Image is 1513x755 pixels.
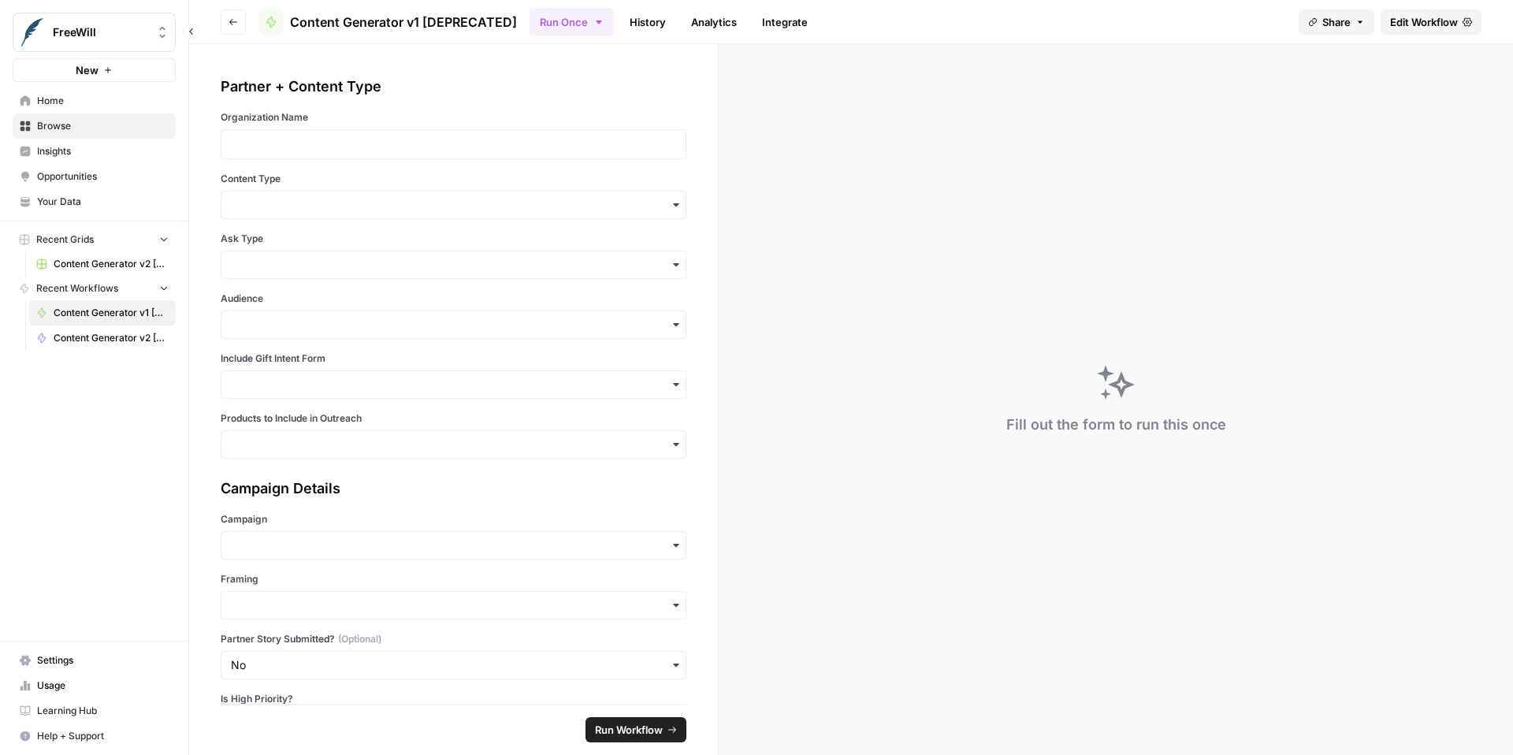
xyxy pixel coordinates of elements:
a: Learning Hub [13,698,176,723]
label: Partner Story Submitted? [221,632,686,646]
button: Recent Workflows [13,277,176,300]
span: FreeWill [53,24,148,40]
span: Recent Grids [36,232,94,247]
span: Learning Hub [37,704,169,718]
button: Help + Support [13,723,176,749]
label: Campaign [221,512,686,526]
a: Settings [13,648,176,673]
a: Your Data [13,189,176,214]
span: Opportunities [37,169,169,184]
span: Help + Support [37,729,169,743]
label: Audience [221,292,686,306]
span: (Optional) [338,632,381,646]
label: Ask Type [221,232,686,246]
span: Content Generator v1 [DEPRECATED] [290,13,517,32]
span: Content Generator v1 [DEPRECATED] [54,306,169,320]
a: Usage [13,673,176,698]
span: Insights [37,144,169,158]
span: Edit Workflow [1390,14,1458,30]
span: Your Data [37,195,169,209]
a: Analytics [682,9,746,35]
button: Run Once [530,9,614,35]
label: Products to Include in Outreach [221,411,686,426]
span: Settings [37,653,169,668]
span: Home [37,94,169,108]
span: Usage [37,679,169,693]
input: No [231,657,676,673]
span: Run Workflow [595,722,663,738]
span: Browse [37,119,169,133]
label: Organization Name [221,110,686,125]
span: Share [1322,14,1351,30]
div: Campaign Details [221,478,686,500]
a: Edit Workflow [1381,9,1481,35]
button: New [13,58,176,82]
button: Recent Grids [13,228,176,251]
a: Content Generator v2 [LIVE] [29,325,176,351]
button: Workspace: FreeWill [13,13,176,52]
img: FreeWill Logo [18,18,46,46]
button: Run Workflow [585,717,686,742]
span: Recent Workflows [36,281,118,296]
a: Browse [13,113,176,139]
label: Framing [221,572,686,586]
a: Content Generator v1 [DEPRECATED] [258,9,517,35]
div: Fill out the form to run this once [1006,414,1226,436]
a: Content Generator v1 [DEPRECATED] [29,300,176,325]
a: Content Generator v2 [DRAFT] Test [29,251,176,277]
button: Share [1299,9,1374,35]
label: Is High Priority? [221,692,686,706]
a: Home [13,88,176,113]
span: Content Generator v2 [LIVE] [54,331,169,345]
a: History [620,9,675,35]
span: New [76,62,99,78]
a: Insights [13,139,176,164]
a: Opportunities [13,164,176,189]
span: Content Generator v2 [DRAFT] Test [54,257,169,271]
label: Include Gift Intent Form [221,351,686,366]
div: Partner + Content Type [221,76,686,98]
label: Content Type [221,172,686,186]
a: Integrate [753,9,817,35]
